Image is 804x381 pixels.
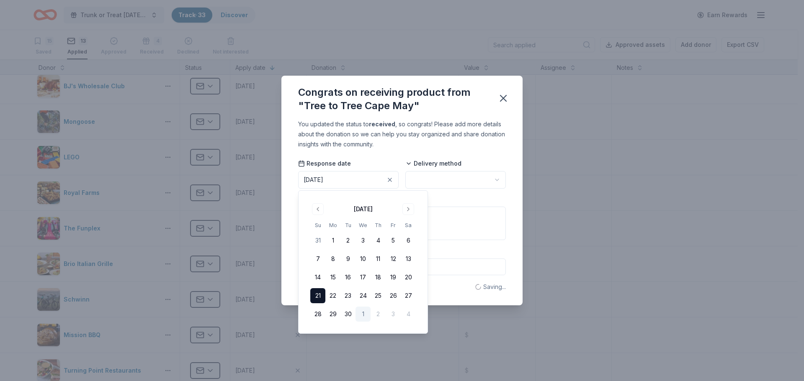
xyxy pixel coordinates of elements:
[371,270,386,285] button: 18
[340,233,356,248] button: 2
[371,251,386,266] button: 11
[304,175,323,185] div: [DATE]
[405,159,461,168] span: Delivery method
[371,288,386,303] button: 25
[356,251,371,266] button: 10
[356,233,371,248] button: 3
[310,307,325,322] button: 28
[356,288,371,303] button: 24
[401,251,416,266] button: 13
[325,307,340,322] button: 29
[298,171,399,189] button: [DATE]
[310,270,325,285] button: 14
[325,221,340,230] th: Monday
[369,120,395,128] b: received
[340,270,356,285] button: 16
[340,288,356,303] button: 23
[401,270,416,285] button: 20
[401,221,416,230] th: Saturday
[371,233,386,248] button: 4
[356,221,371,230] th: Wednesday
[310,233,325,248] button: 31
[356,270,371,285] button: 17
[310,221,325,230] th: Sunday
[354,204,373,214] div: [DATE]
[298,119,506,149] div: You updated the status to , so congrats! Please add more details about the donation so we can hel...
[340,307,356,322] button: 30
[310,288,325,303] button: 21
[386,288,401,303] button: 26
[402,203,414,215] button: Go to next month
[386,270,401,285] button: 19
[298,159,351,168] span: Response date
[310,251,325,266] button: 7
[386,221,401,230] th: Friday
[386,233,401,248] button: 5
[325,251,340,266] button: 8
[386,251,401,266] button: 12
[312,203,324,215] button: Go to previous month
[356,307,371,322] button: 1
[401,288,416,303] button: 27
[401,233,416,248] button: 6
[340,221,356,230] th: Tuesday
[325,270,340,285] button: 15
[325,233,340,248] button: 1
[340,251,356,266] button: 9
[371,221,386,230] th: Thursday
[325,288,340,303] button: 22
[298,86,487,113] div: Congrats on receiving product from "Tree to Tree Cape May"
